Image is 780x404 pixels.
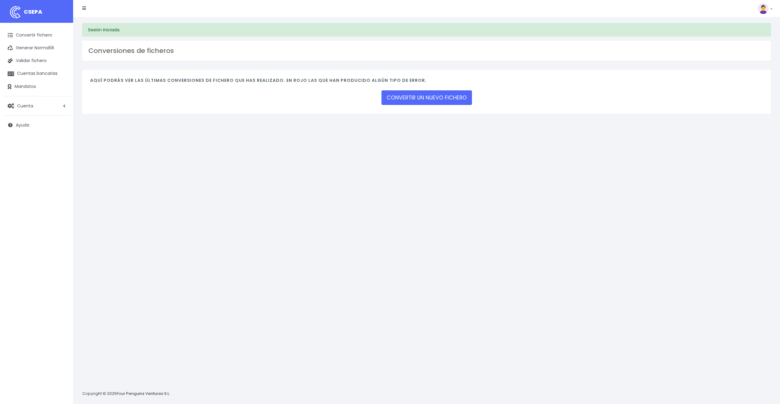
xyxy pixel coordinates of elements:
[82,391,171,397] p: Copyright © 2025 .
[16,122,29,128] span: Ayuda
[17,103,33,109] span: Cuenta
[3,80,70,93] a: Mandatos
[3,42,70,54] a: Generar Norma58
[3,99,70,112] a: Cuenta
[3,119,70,131] a: Ayuda
[90,78,763,86] h4: Aquí podrás ver las últimas conversiones de fichero que has realizado. En rojo las que han produc...
[82,23,771,37] div: Sesión iniciada.
[3,29,70,42] a: Convertir fichero
[117,391,170,396] a: Four Penguins Ventures S.L.
[381,90,472,105] a: CONVERTIR UN NUEVO FICHERO
[8,5,23,20] img: logo
[88,47,765,55] h3: Conversiones de ficheros
[758,3,769,14] img: profile
[3,67,70,80] a: Cuentas bancarias
[3,54,70,67] a: Validar fichero
[24,8,42,16] span: CSEPA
